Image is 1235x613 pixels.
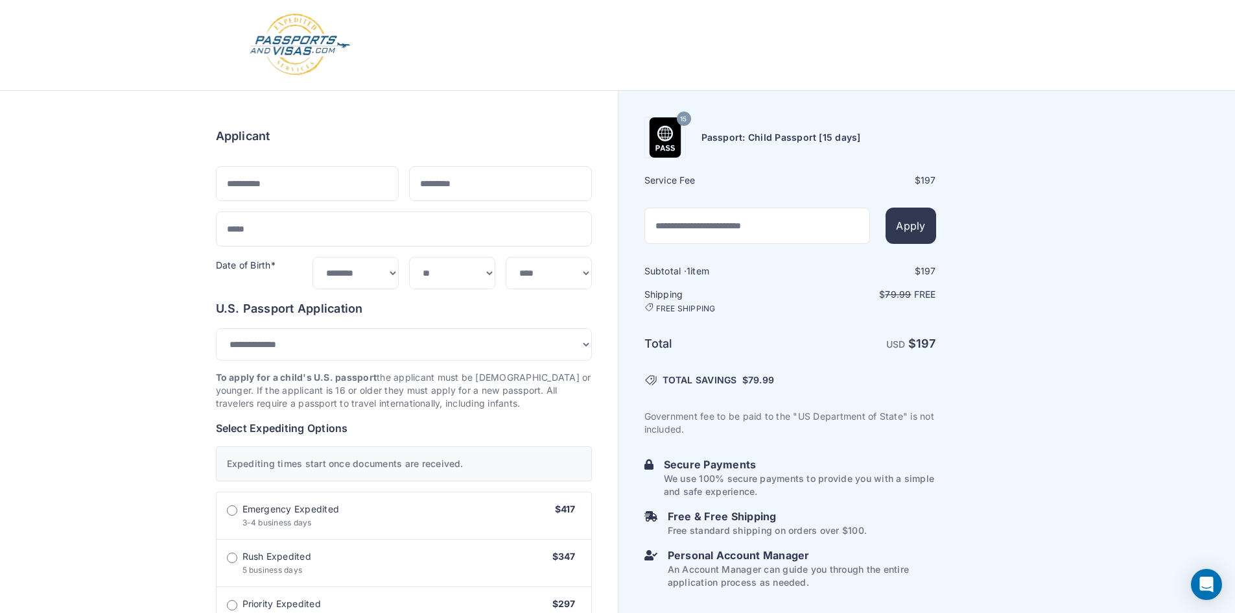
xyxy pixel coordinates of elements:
span: 197 [921,174,936,186]
label: Date of Birth* [216,259,276,270]
h6: Subtotal · item [644,265,789,278]
span: Free [914,289,936,300]
strong: $ [908,337,936,350]
div: Expediting times start once documents are received. [216,446,592,481]
p: Free standard shipping on orders over $100. [668,524,867,537]
button: Apply [886,208,935,244]
span: FREE SHIPPING [656,304,716,314]
img: Product Name [645,117,685,158]
strong: To apply for a child's U.S. passport [216,372,377,383]
p: Government fee to be paid to the "US Department of State" is not included. [644,410,936,436]
div: $ [792,265,936,278]
h6: Passport: Child Passport [15 days] [701,131,861,144]
h6: U.S. Passport Application [216,300,592,318]
span: 197 [916,337,936,350]
div: $ [792,174,936,187]
span: $ [742,374,774,387]
h6: Personal Account Manager [668,547,936,563]
span: Emergency Expedited [242,503,340,516]
p: the applicant must be [DEMOGRAPHIC_DATA] or younger. If the applicant is 16 or older they must ap... [216,371,592,410]
span: 5 business days [242,565,303,575]
span: TOTAL SAVINGS [663,374,737,387]
img: Logo [248,13,351,77]
h6: Shipping [644,288,789,314]
span: $297 [552,598,576,609]
span: 79.99 [748,374,774,385]
span: 79.99 [885,289,911,300]
span: 1 [687,265,690,276]
h6: Applicant [216,127,270,145]
div: Open Intercom Messenger [1191,569,1222,600]
p: $ [792,288,936,301]
p: An Account Manager can guide you through the entire application process as needed. [668,563,936,589]
span: $417 [555,503,576,514]
p: We use 100% secure payments to provide you with a simple and safe experience. [664,472,936,498]
span: 15 [680,111,687,128]
span: Rush Expedited [242,550,311,563]
span: 3-4 business days [242,518,312,527]
span: USD [886,339,906,350]
h6: Free & Free Shipping [668,509,867,524]
h6: Service Fee [644,174,789,187]
h6: Select Expediting Options [216,420,592,436]
span: $347 [552,551,576,562]
h6: Secure Payments [664,457,936,472]
span: 197 [921,265,936,276]
span: Priority Expedited [242,597,321,610]
h6: Total [644,335,789,353]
